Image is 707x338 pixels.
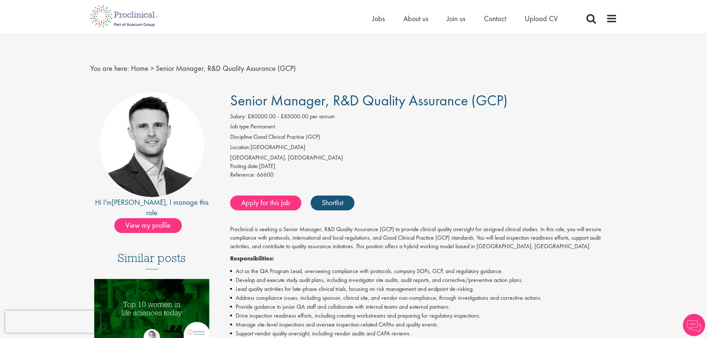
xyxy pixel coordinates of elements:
[484,14,506,23] a: Contact
[5,311,100,333] iframe: reCAPTCHA
[230,320,617,329] li: Manage site-level inspections and oversee inspection-related CAPAs and quality events.
[230,143,617,154] li: [GEOGRAPHIC_DATA]
[257,171,274,178] span: 66600
[90,63,129,73] span: You are here:
[230,302,617,311] li: Provide guidance to junior QA staff and collaborate with internal teams and external partners.
[150,63,154,73] span: >
[131,63,148,73] a: breadcrumb link
[230,293,617,302] li: Address compliance issues, including sponsor, clinical site, and vendor non-compliance, through i...
[230,276,617,285] li: Develop and execute study audit plans, including investigator site audits, audit reports, and cor...
[230,112,246,121] label: Salary:
[230,255,274,262] strong: Responsibilities:
[447,14,465,23] a: Join us
[156,63,296,73] span: Senior Manager, R&D Quality Assurance (GCP)
[248,112,335,120] span: £80000.00 - £85000.00 per annum
[403,14,428,23] a: About us
[230,91,508,110] span: Senior Manager, R&D Quality Assurance (GCP)
[230,162,259,170] span: Posting date:
[372,14,385,23] a: Jobs
[230,285,617,293] li: Lead quality activities for late-phase clinical trials, focusing on risk management and endpoint ...
[230,171,255,179] label: Reference:
[230,162,617,171] div: [DATE]
[114,218,182,233] span: View my profile
[114,220,189,229] a: View my profile
[525,14,558,23] a: Upload CV
[90,197,214,218] div: Hi I'm , I manage this role
[230,311,617,320] li: Drive inspection readiness efforts, including creating workstreams and preparing for regulatory i...
[230,122,617,133] li: Permanent
[311,196,354,210] a: Shortlist
[230,225,617,251] p: Proclinical is seeking a Senior Manager, R&D Quality Assurance (GCP) to provide clinical quality ...
[683,314,705,336] img: Chatbot
[230,133,617,143] li: Good Clinical Practice (GCP)
[230,133,253,141] label: Discipline:
[230,143,251,152] label: Location:
[230,122,251,131] label: Job type:
[230,196,301,210] a: Apply for this job
[99,92,204,197] img: imeage of recruiter Joshua Godden
[118,252,186,269] h3: Similar posts
[230,154,617,162] div: [GEOGRAPHIC_DATA], [GEOGRAPHIC_DATA]
[230,329,617,338] li: Support vendor quality oversight, including vendor audits and CAPA reviews.
[112,197,166,207] a: [PERSON_NAME]
[230,267,617,276] li: Act as the QA Program Lead, overseeing compliance with protocols, company SOPs, GCP, and regulato...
